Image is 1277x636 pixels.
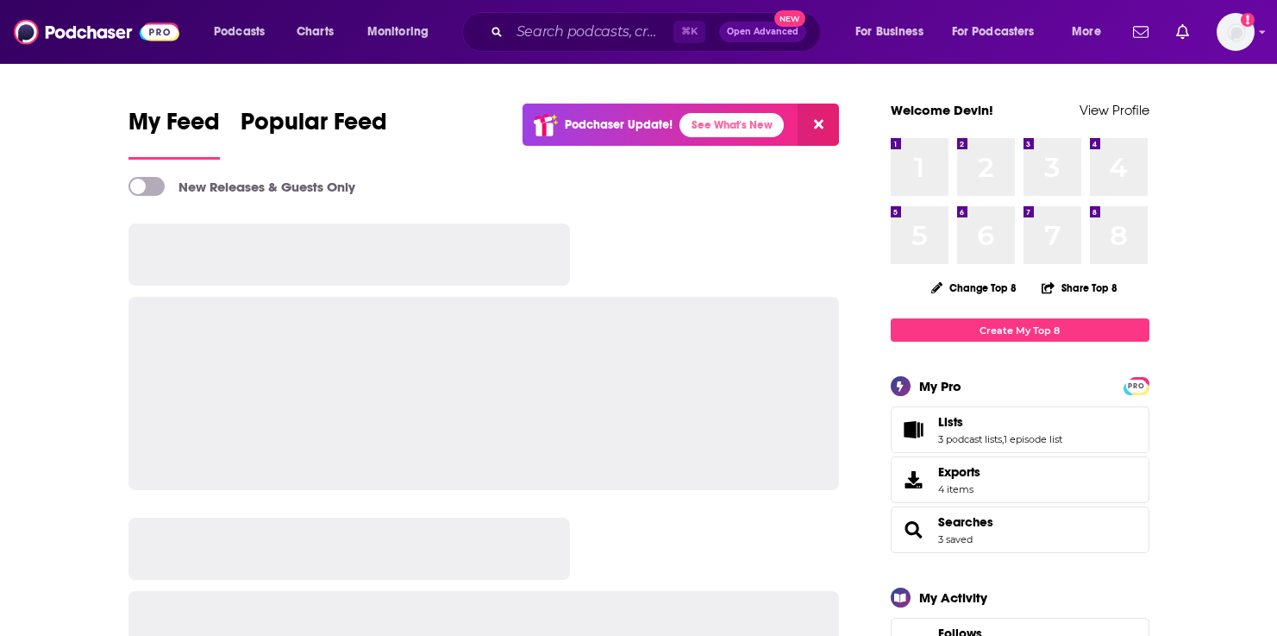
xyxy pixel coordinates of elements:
[510,18,673,46] input: Search podcasts, credits, & more...
[1041,271,1118,305] button: Share Top 8
[897,518,931,542] a: Searches
[128,107,220,160] a: My Feed
[938,464,980,480] span: Exports
[355,18,451,46] button: open menu
[1080,102,1149,118] a: View Profile
[891,457,1149,503] a: Exports
[673,21,705,43] span: ⌘ K
[891,318,1149,342] a: Create My Top 8
[202,18,287,46] button: open menu
[1060,18,1123,46] button: open menu
[897,468,931,492] span: Exports
[1002,433,1004,445] span: ,
[938,414,1062,430] a: Lists
[719,22,806,42] button: Open AdvancedNew
[1126,379,1147,392] a: PRO
[1217,13,1255,51] button: Show profile menu
[128,177,355,196] a: New Releases & Guests Only
[367,20,429,44] span: Monitoring
[1169,17,1196,47] a: Show notifications dropdown
[1126,17,1155,47] a: Show notifications dropdown
[938,533,973,545] a: 3 saved
[897,418,931,442] a: Lists
[774,10,805,27] span: New
[891,406,1149,453] span: Lists
[938,514,993,530] a: Searches
[1217,13,1255,51] span: Logged in as sschroeder
[241,107,387,147] span: Popular Feed
[891,102,993,118] a: Welcome Devin!
[1241,13,1255,27] svg: Add a profile image
[891,507,1149,553] span: Searches
[938,433,1002,445] a: 3 podcast lists
[14,16,179,48] img: Podchaser - Follow, Share and Rate Podcasts
[855,20,923,44] span: For Business
[285,18,344,46] a: Charts
[1217,13,1255,51] img: User Profile
[843,18,945,46] button: open menu
[919,589,987,606] div: My Activity
[919,378,961,394] div: My Pro
[128,107,220,147] span: My Feed
[679,113,784,137] a: See What's New
[1072,20,1101,44] span: More
[921,277,1028,299] button: Change Top 8
[297,20,334,44] span: Charts
[952,20,1035,44] span: For Podcasters
[241,107,387,160] a: Popular Feed
[941,18,1060,46] button: open menu
[727,28,798,36] span: Open Advanced
[938,483,980,495] span: 4 items
[214,20,265,44] span: Podcasts
[938,414,963,430] span: Lists
[565,117,673,132] p: Podchaser Update!
[1004,433,1062,445] a: 1 episode list
[479,12,837,52] div: Search podcasts, credits, & more...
